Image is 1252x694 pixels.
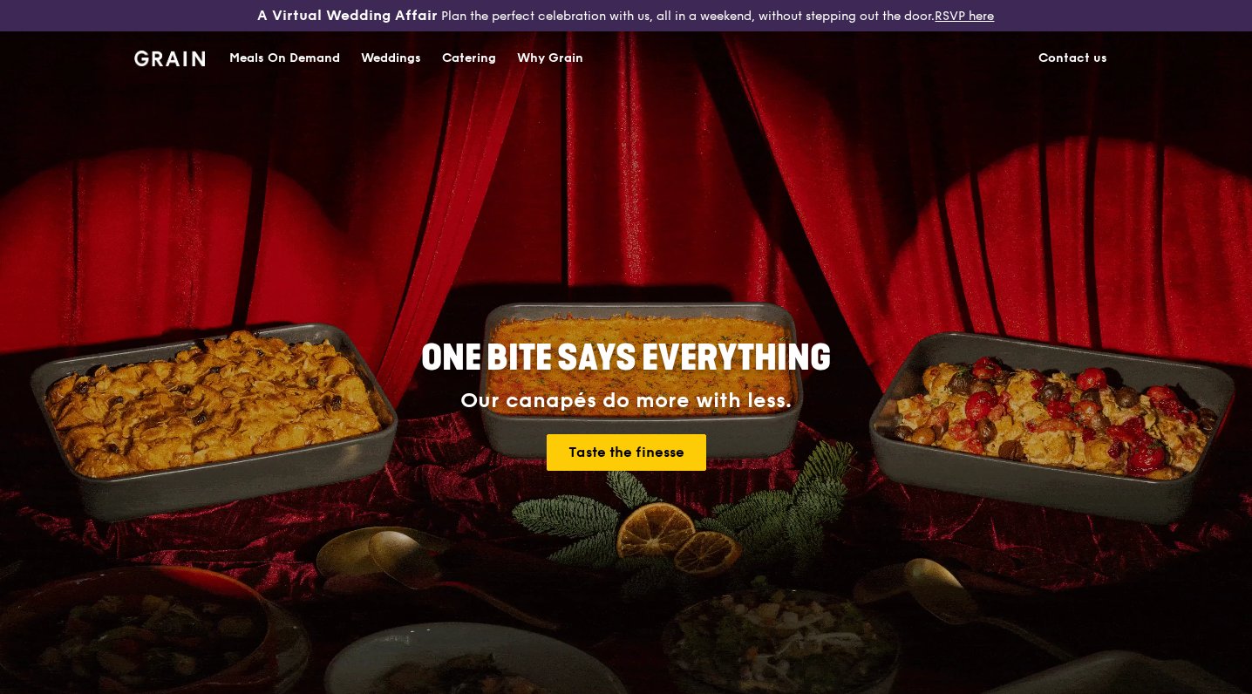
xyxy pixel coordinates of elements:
[442,32,496,85] div: Catering
[134,51,205,66] img: Grain
[421,337,831,379] span: ONE BITE SAYS EVERYTHING
[361,32,421,85] div: Weddings
[507,32,594,85] a: Why Grain
[547,434,706,471] a: Taste the finesse
[229,32,340,85] div: Meals On Demand
[208,7,1043,24] div: Plan the perfect celebration with us, all in a weekend, without stepping out the door.
[935,9,994,24] a: RSVP here
[134,31,205,83] a: GrainGrain
[350,32,432,85] a: Weddings
[312,389,940,413] div: Our canapés do more with less.
[432,32,507,85] a: Catering
[257,7,438,24] h3: A Virtual Wedding Affair
[1028,32,1118,85] a: Contact us
[517,32,583,85] div: Why Grain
